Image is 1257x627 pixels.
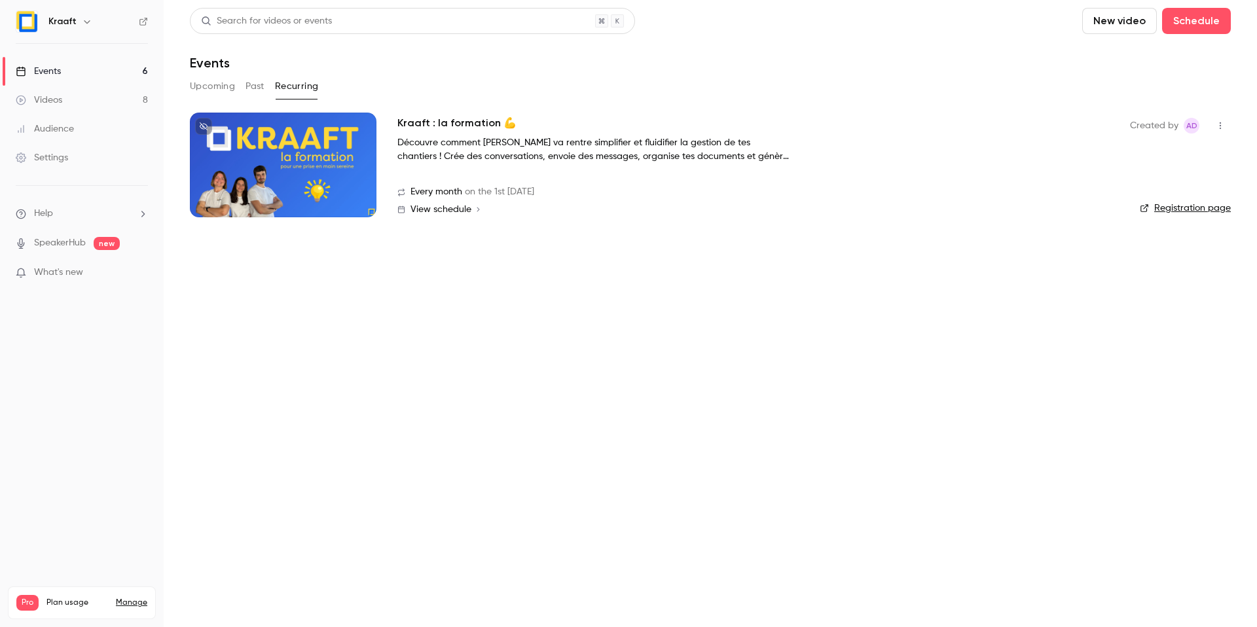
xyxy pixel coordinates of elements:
[94,237,120,250] span: new
[275,76,319,97] button: Recurring
[410,185,462,199] span: Every month
[465,185,534,199] span: on the 1st [DATE]
[397,136,790,164] p: Découvre comment [PERSON_NAME] va rentre simplifier et fluidifier la gestion de tes chantiers ! C...
[16,595,39,611] span: Pro
[16,122,74,135] div: Audience
[190,76,235,97] button: Upcoming
[132,267,148,279] iframe: Noticeable Trigger
[246,76,264,97] button: Past
[410,205,471,214] span: View schedule
[1140,202,1231,215] a: Registration page
[1162,8,1231,34] button: Schedule
[1130,118,1178,134] span: Created by
[48,15,77,28] h6: Kraaft
[16,207,148,221] li: help-dropdown-opener
[34,266,83,279] span: What's new
[1186,118,1197,134] span: Ad
[16,11,37,32] img: Kraaft
[1184,118,1199,134] span: Alice de Guyenro
[397,115,517,131] a: Kraaft : la formation 💪
[190,55,230,71] h1: Events
[16,94,62,107] div: Videos
[46,598,108,608] span: Plan usage
[397,204,1109,215] a: View schedule
[201,14,332,28] div: Search for videos or events
[16,65,61,78] div: Events
[116,598,147,608] a: Manage
[16,151,68,164] div: Settings
[34,236,86,250] a: SpeakerHub
[34,207,53,221] span: Help
[1082,8,1157,34] button: New video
